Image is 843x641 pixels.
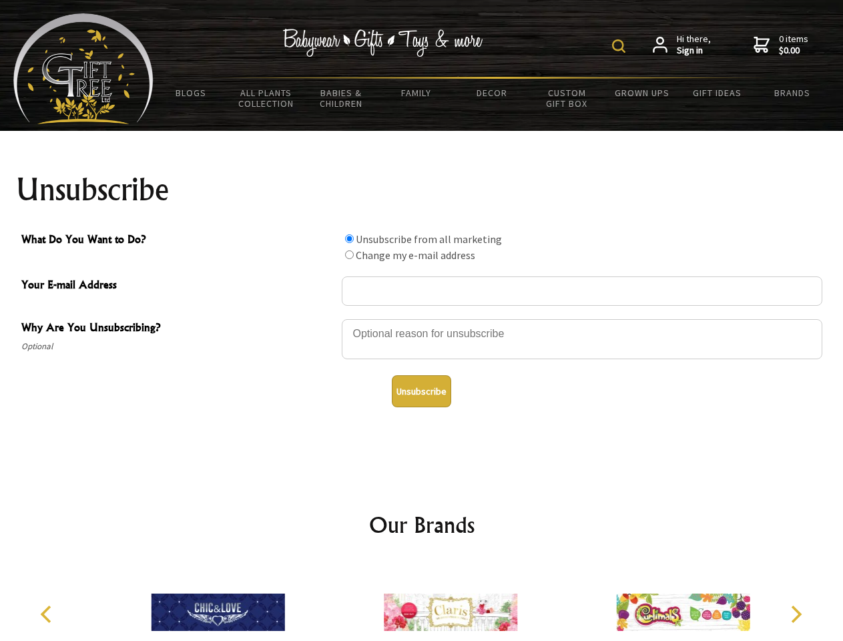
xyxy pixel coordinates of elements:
strong: $0.00 [779,45,808,57]
img: Babyware - Gifts - Toys and more... [13,13,154,124]
strong: Sign in [677,45,711,57]
span: Hi there, [677,33,711,57]
a: Decor [454,79,529,107]
span: Your E-mail Address [21,276,335,296]
input: What Do You Want to Do? [345,250,354,259]
button: Unsubscribe [392,375,451,407]
button: Previous [33,600,63,629]
h2: Our Brands [27,509,817,541]
a: All Plants Collection [229,79,304,118]
input: Your E-mail Address [342,276,822,306]
button: Next [781,600,810,629]
textarea: Why Are You Unsubscribing? [342,319,822,359]
a: Gift Ideas [679,79,755,107]
img: product search [612,39,625,53]
label: Change my e-mail address [356,248,475,262]
a: Custom Gift Box [529,79,605,118]
a: Brands [755,79,830,107]
span: What Do You Want to Do? [21,231,335,250]
span: Optional [21,339,335,355]
h1: Unsubscribe [16,174,828,206]
img: Babywear - Gifts - Toys & more [283,29,483,57]
a: 0 items$0.00 [754,33,808,57]
span: 0 items [779,33,808,57]
label: Unsubscribe from all marketing [356,232,502,246]
a: BLOGS [154,79,229,107]
a: Family [379,79,455,107]
a: Babies & Children [304,79,379,118]
input: What Do You Want to Do? [345,234,354,243]
span: Why Are You Unsubscribing? [21,319,335,339]
a: Grown Ups [604,79,679,107]
a: Hi there,Sign in [653,33,711,57]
